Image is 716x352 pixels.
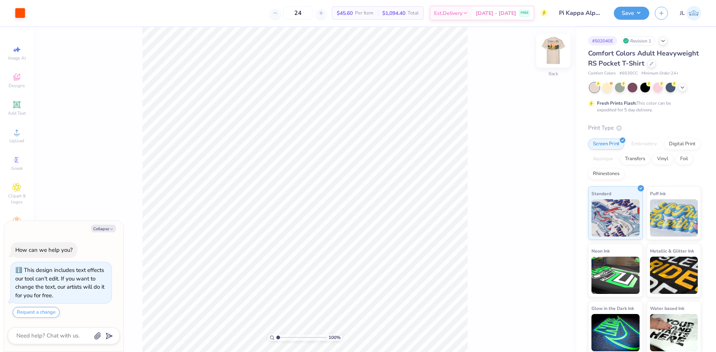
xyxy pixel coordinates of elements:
span: Neon Ink [591,247,610,255]
img: Neon Ink [591,257,640,294]
span: Upload [9,138,24,144]
button: Request a change [13,307,60,318]
strong: Fresh Prints Flash: [597,100,637,106]
span: Comfort Colors Adult Heavyweight RS Pocket T-Shirt [588,49,699,68]
span: 100 % [329,334,340,341]
button: Save [614,7,649,20]
div: Screen Print [588,139,624,150]
div: Digital Print [664,139,700,150]
div: Rhinestones [588,168,624,180]
div: This color can be expedited for 5 day delivery. [597,100,689,113]
div: Foil [675,153,693,165]
div: How can we help you? [15,246,73,254]
input: Untitled Design [553,6,608,20]
button: Collapse [91,225,116,232]
span: Image AI [8,55,26,61]
div: Applique [588,153,618,165]
span: Puff Ink [650,190,666,197]
span: Add Text [8,110,26,116]
span: FREE [521,10,528,16]
input: – – [283,6,313,20]
span: Comfort Colors [588,70,616,77]
div: Revision 1 [621,36,655,45]
span: Water based Ink [650,304,684,312]
img: Water based Ink [650,314,698,351]
span: Minimum Order: 24 + [641,70,679,77]
img: Metallic & Glitter Ink [650,257,698,294]
span: # 6030CC [619,70,638,77]
span: Standard [591,190,611,197]
img: Standard [591,199,640,237]
span: JL [680,9,685,18]
span: Greek [11,165,23,171]
a: JL [680,6,701,20]
span: Designs [9,83,25,89]
img: Puff Ink [650,199,698,237]
span: Metallic & Glitter Ink [650,247,694,255]
img: Back [538,36,568,66]
span: Total [408,9,419,17]
img: Jairo Laqui [687,6,701,20]
div: Print Type [588,124,701,132]
span: Glow in the Dark Ink [591,304,634,312]
span: [DATE] - [DATE] [476,9,516,17]
span: $1,094.40 [382,9,405,17]
span: Per Item [355,9,373,17]
span: $45.60 [337,9,353,17]
div: Embroidery [626,139,662,150]
div: Transfers [620,153,650,165]
img: Glow in the Dark Ink [591,314,640,351]
div: Vinyl [652,153,673,165]
div: # 502040E [588,36,617,45]
span: Est. Delivery [434,9,462,17]
span: Clipart & logos [4,193,30,205]
div: This design includes text effects our tool can't edit. If you want to change the text, our artist... [15,266,104,299]
div: Back [549,70,558,77]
